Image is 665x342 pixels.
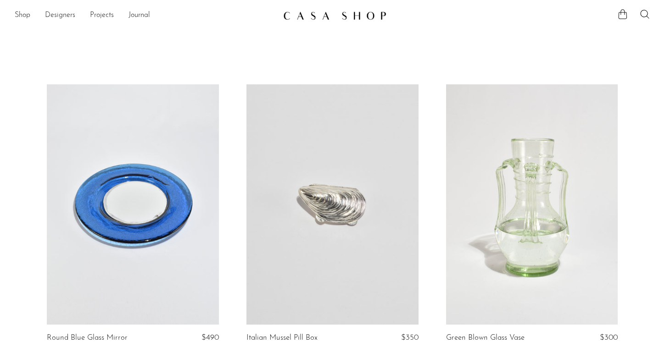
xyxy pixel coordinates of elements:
[47,334,128,342] a: Round Blue Glass Mirror
[90,10,114,22] a: Projects
[246,334,318,342] a: Italian Mussel Pill Box
[201,334,219,342] span: $490
[15,8,276,23] nav: Desktop navigation
[15,8,276,23] ul: NEW HEADER MENU
[129,10,150,22] a: Journal
[15,10,30,22] a: Shop
[401,334,419,342] span: $350
[45,10,75,22] a: Designers
[600,334,618,342] span: $300
[446,334,525,342] a: Green Blown Glass Vase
